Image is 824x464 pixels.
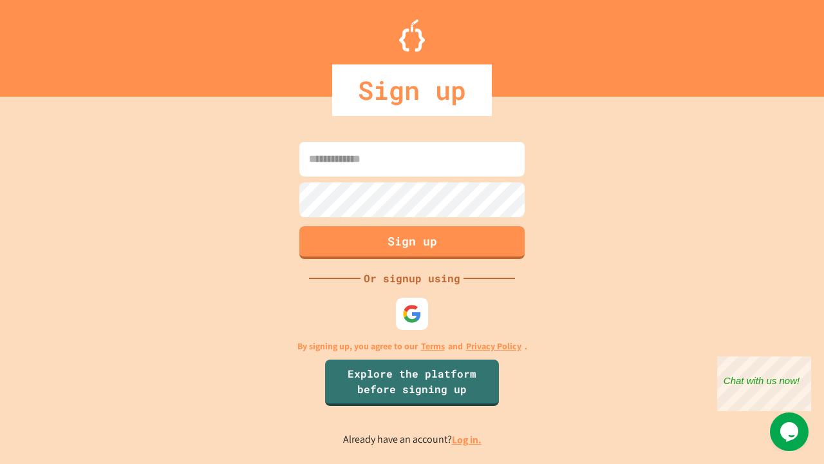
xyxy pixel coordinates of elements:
[421,340,445,353] a: Terms
[343,432,482,448] p: Already have an account?
[452,433,482,447] a: Log in.
[466,340,521,353] a: Privacy Policy
[770,412,811,451] iframe: chat widget
[325,360,499,406] a: Explore the platform before signing up
[332,64,492,116] div: Sign up
[360,271,464,286] div: Or signup using
[299,226,525,259] button: Sign up
[402,304,422,324] img: google-icon.svg
[717,356,811,411] iframe: chat widget
[399,19,425,52] img: Logo.svg
[297,340,527,353] p: By signing up, you agree to our and .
